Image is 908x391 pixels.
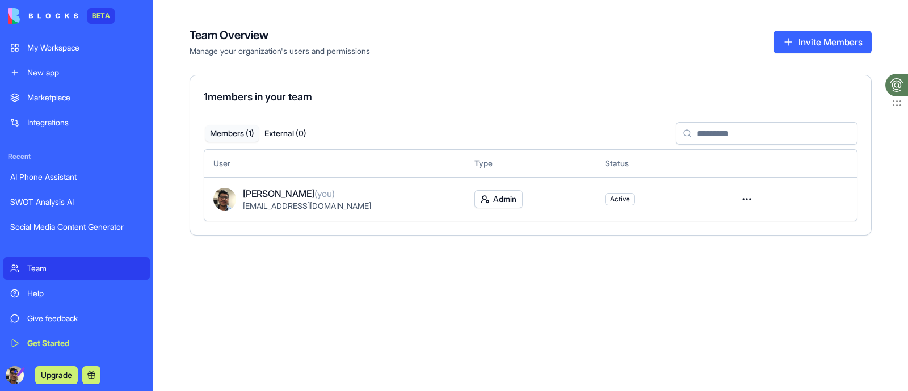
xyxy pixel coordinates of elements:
div: BETA [87,8,115,24]
span: 1 members in your team [204,91,312,103]
a: New app [3,61,150,84]
img: ACg8ocKY1DAgEe0KyGI1MzXqbvyLZRCSULHupG7H8viJqVIgUiqVYalV=s96-c [213,188,236,211]
a: SWOT Analysis AI [3,191,150,213]
button: Upgrade [35,366,78,384]
div: AI Phone Assistant [10,171,143,183]
a: Social Media Content Generator [3,216,150,238]
button: Admin [474,190,523,208]
img: ACg8ocKY1DAgEe0KyGI1MzXqbvyLZRCSULHupG7H8viJqVIgUiqVYalV=s96-c [6,366,24,384]
span: Admin [493,194,516,205]
h4: Team Overview [190,27,370,43]
div: Team [27,263,143,274]
button: Invite Members [774,31,872,53]
a: My Workspace [3,36,150,59]
a: Upgrade [35,369,78,380]
div: Type [474,158,587,169]
div: Get Started [27,338,143,349]
div: Social Media Content Generator [10,221,143,233]
span: (you) [314,188,335,199]
div: Help [27,288,143,299]
button: Members ( 1 ) [205,125,259,142]
span: Recent [3,152,150,161]
div: Give feedback [27,313,143,324]
a: Integrations [3,111,150,134]
a: BETA [8,8,115,24]
div: Marketplace [27,92,143,103]
a: Get Started [3,332,150,355]
a: Give feedback [3,307,150,330]
a: Help [3,282,150,305]
div: New app [27,67,143,78]
div: My Workspace [27,42,143,53]
span: Manage your organization's users and permissions [190,45,370,57]
a: Team [3,257,150,280]
div: Status [605,158,717,169]
span: [PERSON_NAME] [243,187,335,200]
button: External ( 0 ) [259,125,312,142]
div: SWOT Analysis AI [10,196,143,208]
a: AI Phone Assistant [3,166,150,188]
span: [EMAIL_ADDRESS][DOMAIN_NAME] [243,201,371,211]
a: Marketplace [3,86,150,109]
div: Integrations [27,117,143,128]
span: Active [610,195,630,204]
img: logo [8,8,78,24]
th: User [204,150,465,177]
